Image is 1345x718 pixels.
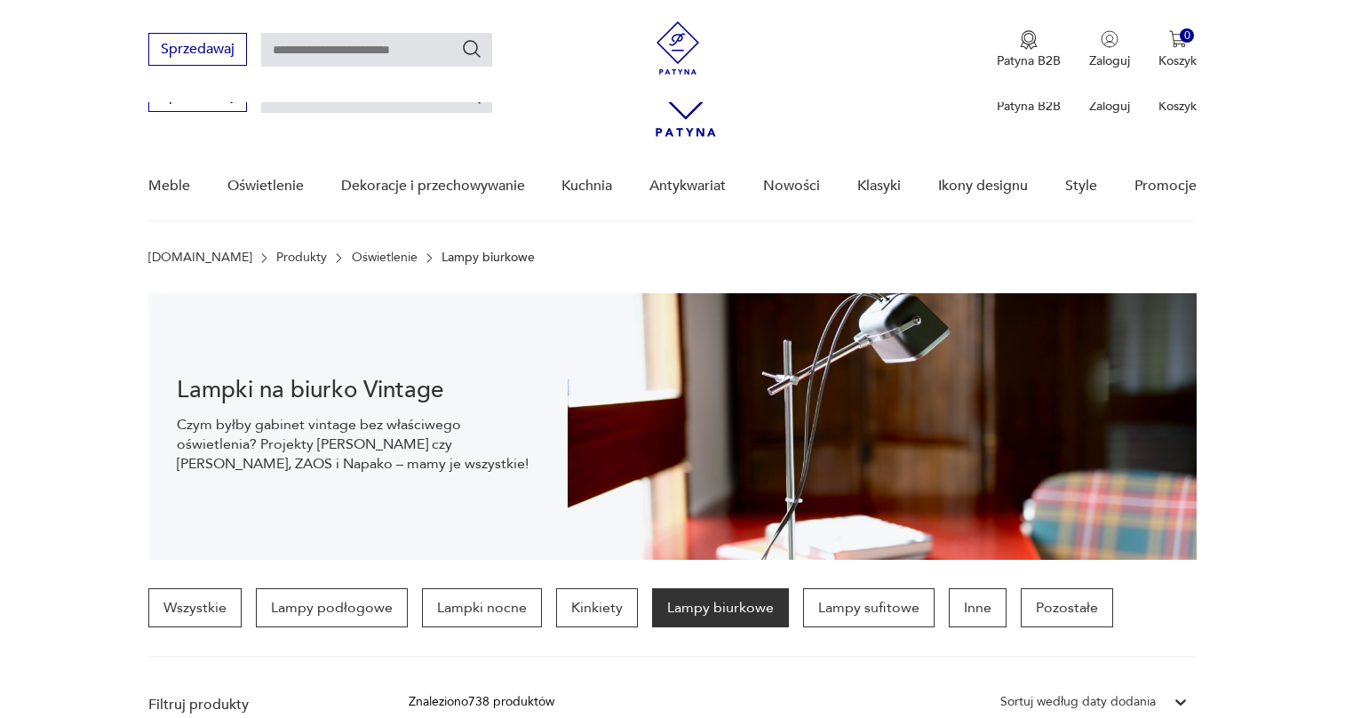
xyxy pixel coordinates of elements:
p: Koszyk [1158,98,1197,115]
a: Nowości [763,152,820,220]
a: Meble [148,152,190,220]
div: Sortuj według daty dodania [1000,692,1156,712]
a: Kuchnia [561,152,612,220]
p: Patyna B2B [997,52,1061,69]
a: Produkty [276,251,327,265]
a: Lampy biurkowe [652,588,789,627]
img: Patyna - sklep z meblami i dekoracjami vintage [651,21,704,75]
div: Znaleziono 738 produktów [409,692,554,712]
a: Oświetlenie [227,152,304,220]
a: Promocje [1134,152,1197,220]
a: Style [1065,152,1097,220]
img: Ikonka użytkownika [1101,30,1118,48]
a: Kinkiety [556,588,638,627]
a: Ikony designu [938,152,1028,220]
button: Sprzedawaj [148,33,247,66]
a: Lampy sufitowe [803,588,935,627]
a: Lampki nocne [422,588,542,627]
p: Czym byłby gabinet vintage bez właściwego oświetlenia? Projekty [PERSON_NAME] czy [PERSON_NAME], ... [177,415,539,474]
p: Koszyk [1158,52,1197,69]
p: Zaloguj [1089,52,1130,69]
a: Oświetlenie [352,251,418,265]
a: Inne [949,588,1007,627]
a: Antykwariat [649,152,726,220]
img: 59de657ae7cec28172f985f34cc39cd0.jpg [568,293,1198,560]
button: Zaloguj [1089,30,1130,69]
a: Sprzedawaj [148,91,247,103]
button: Patyna B2B [997,30,1061,69]
a: Lampy podłogowe [256,588,408,627]
a: Wszystkie [148,588,242,627]
a: Dekoracje i przechowywanie [341,152,525,220]
a: Pozostałe [1021,588,1113,627]
div: 0 [1180,28,1195,44]
p: Lampy biurkowe [442,251,535,265]
button: 0Koszyk [1158,30,1197,69]
img: Ikona medalu [1020,30,1038,50]
p: Filtruj produkty [148,695,366,714]
a: [DOMAIN_NAME] [148,251,252,265]
p: Zaloguj [1089,98,1130,115]
a: Ikona medaluPatyna B2B [997,30,1061,69]
h1: Lampki na biurko Vintage [177,379,539,401]
a: Sprzedawaj [148,44,247,57]
button: Szukaj [461,38,482,60]
p: Patyna B2B [997,98,1061,115]
img: Ikona koszyka [1169,30,1187,48]
a: Klasyki [857,152,901,220]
